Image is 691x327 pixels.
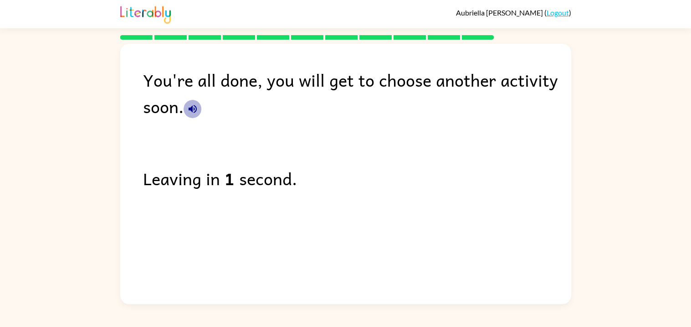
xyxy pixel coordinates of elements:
[456,8,544,17] span: Aubriella [PERSON_NAME]
[120,4,171,24] img: Literably
[547,8,569,17] a: Logout
[143,165,571,192] div: Leaving in second.
[456,8,571,17] div: ( )
[225,165,235,192] b: 1
[143,67,571,119] div: You're all done, you will get to choose another activity soon.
